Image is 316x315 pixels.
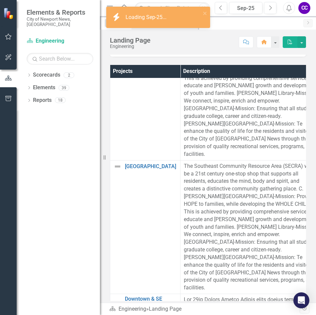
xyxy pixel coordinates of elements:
td: Double-Click to Edit Right Click for Context Menu [110,27,180,160]
div: Open Intercom Messenger [293,292,309,308]
img: Not Defined [114,162,122,170]
button: Sep-25 [229,2,262,14]
div: Loading Sep-25... [126,14,168,21]
button: close [203,9,207,17]
a: Engineering [27,37,93,45]
a: Engineering [119,306,146,312]
small: City of Newport News, [GEOGRAPHIC_DATA] [27,16,93,27]
div: Landing Page [149,306,181,312]
div: » [109,305,300,313]
a: Reports [33,97,52,104]
input: Search Below... [27,53,93,65]
div: Engineering [110,44,151,49]
a: [GEOGRAPHIC_DATA] [125,163,177,169]
a: Elements [33,84,55,92]
div: 18 [55,98,66,103]
input: Search ClearPoint... [135,2,210,14]
div: Sep-25 [231,4,260,12]
td: Double-Click to Edit Right Click for Context Menu [110,160,180,294]
div: 39 [59,85,69,91]
span: Elements & Reports [27,8,93,16]
a: Scorecards [33,71,60,79]
button: CC [298,2,310,14]
div: 2 [64,72,74,78]
img: ClearPoint Strategy [3,7,15,19]
div: Landing Page [110,37,151,44]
